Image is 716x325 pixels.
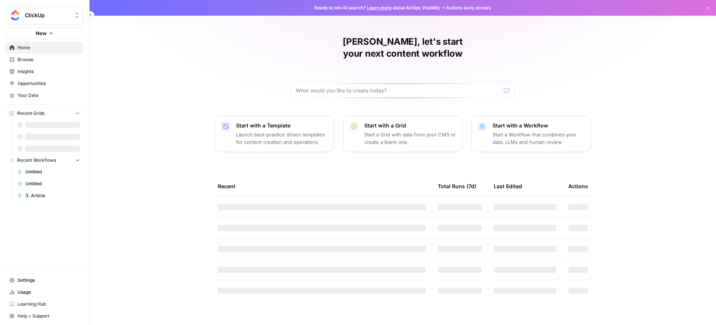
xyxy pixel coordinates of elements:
a: Insights [6,66,83,78]
button: Start with a WorkflowStart a Workflow that combines your data, LLMs and human review [471,116,591,152]
span: Browse [18,56,80,63]
div: Last Edited [494,176,522,196]
a: Home [6,42,83,54]
span: Actions early access [446,4,491,11]
button: Start with a GridStart a Grid with data from your CMS or create a blank one [343,116,462,152]
span: Untitled [25,180,80,187]
img: ClickUp Logo [9,9,22,22]
span: 3. Article [25,192,80,199]
p: Start with a Workflow [493,122,584,129]
a: Opportunities [6,78,83,89]
span: Help + Support [18,313,80,319]
p: Start with a Template [236,122,328,129]
span: Settings [18,277,80,284]
div: Recent [218,176,426,196]
button: Start with a TemplateLaunch best-practice driven templates for content creation and operations [215,116,334,152]
button: Recent Workflows [6,155,83,166]
button: Recent Grids [6,108,83,119]
span: New [36,29,47,37]
h1: [PERSON_NAME], let's start your next content workflow [291,36,515,60]
div: Actions [568,176,588,196]
div: Total Runs (7d) [438,176,476,196]
p: Launch best-practice driven templates for content creation and operations [236,131,328,146]
span: Ready to win AI search? about AirOps Visibility [314,4,440,11]
span: ClickUp [25,12,70,19]
span: Insights [18,68,80,75]
a: Browse [6,54,83,66]
span: Recent Grids [17,110,44,117]
span: Learning Hub [18,301,80,307]
span: Untitled [25,168,80,175]
a: Learning Hub [6,298,83,310]
span: Usage [18,289,80,296]
a: Untitled [14,178,83,190]
button: Help + Support [6,310,83,322]
p: Start a Grid with data from your CMS or create a blank one [364,131,456,146]
a: Usage [6,286,83,298]
span: Opportunities [18,80,80,87]
a: Learn more [367,5,392,10]
button: Workspace: ClickUp [6,6,83,25]
span: Home [18,44,80,51]
input: What would you like to create today? [296,87,501,94]
span: Your Data [18,92,80,99]
span: Recent Workflows [17,157,56,164]
a: Settings [6,274,83,286]
button: New [6,28,83,39]
a: Your Data [6,89,83,101]
a: 3. Article [14,190,83,202]
a: Untitled [14,166,83,178]
p: Start a Workflow that combines your data, LLMs and human review [493,131,584,146]
p: Start with a Grid [364,122,456,129]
